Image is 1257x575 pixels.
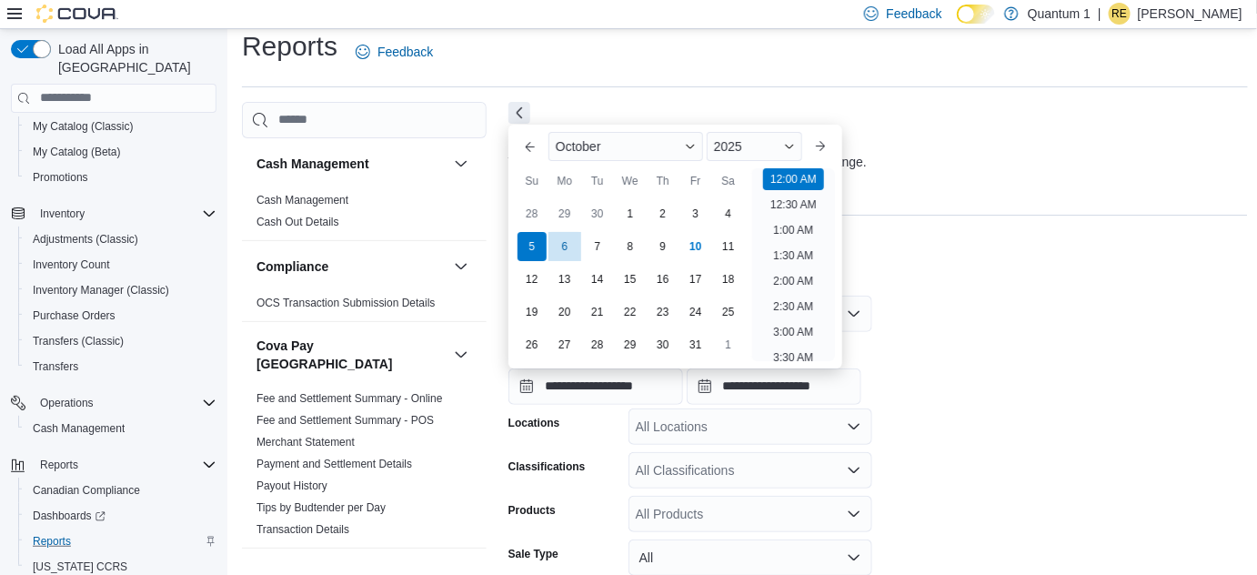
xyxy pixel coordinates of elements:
span: Inventory [40,207,85,221]
span: Inventory Count [33,257,110,272]
span: [US_STATE] CCRS [33,560,127,574]
input: Press the down key to open a popover containing a calendar. [687,368,861,405]
div: Su [518,166,547,196]
div: day-2 [649,199,678,228]
span: Transaction Details [256,522,349,537]
div: Sa [714,166,743,196]
a: Transfers [25,356,85,378]
input: Dark Mode [957,5,995,24]
button: Operations [4,390,224,416]
div: We [616,166,645,196]
span: Reports [33,454,216,476]
div: Robynne Edwards [1109,3,1131,25]
label: Products [508,503,556,518]
a: Cash Management [25,418,132,439]
div: day-11 [714,232,743,261]
span: Promotions [25,166,216,188]
a: Cash Management [256,194,348,207]
div: day-30 [649,330,678,359]
span: OCS Transaction Submission Details [256,296,436,310]
div: day-1 [616,199,645,228]
div: day-17 [681,265,710,294]
a: Inventory Count [25,254,117,276]
a: Inventory Manager (Classic) [25,279,176,301]
p: [PERSON_NAME] [1138,3,1242,25]
span: Inventory Manager (Classic) [25,279,216,301]
a: Dashboards [25,505,113,527]
span: My Catalog (Classic) [33,119,134,134]
span: Cash Management [25,418,216,439]
div: day-23 [649,298,678,327]
a: Promotions [25,166,96,188]
a: My Catalog (Beta) [25,141,128,163]
span: Reports [40,458,78,472]
h3: Cova Pay [GEOGRAPHIC_DATA] [256,337,447,373]
span: Load All Apps in [GEOGRAPHIC_DATA] [51,40,216,76]
a: Tips by Budtender per Day [256,501,386,514]
span: Transfers (Classic) [25,330,216,352]
div: day-12 [518,265,547,294]
a: Dashboards [18,503,224,529]
div: Button. Open the month selector. October is currently selected. [548,132,703,161]
a: Payment and Settlement Details [256,458,412,470]
div: Cova Pay [GEOGRAPHIC_DATA] [242,388,487,548]
a: Merchant Statement [256,436,355,449]
span: Reports [25,530,216,552]
button: Reports [33,454,85,476]
button: Compliance [450,256,472,277]
a: OCS Transaction Submission Details [256,297,436,309]
button: Open list of options [847,507,861,521]
span: Dashboards [25,505,216,527]
span: Tips by Budtender per Day [256,500,386,515]
button: Transfers [18,354,224,379]
a: Feedback [348,34,440,70]
button: Next [508,102,530,124]
span: Dashboards [33,509,106,523]
span: Payout History [256,479,327,493]
span: Fee and Settlement Summary - Online [256,391,443,406]
div: day-21 [583,298,612,327]
p: | [1098,3,1101,25]
button: Operations [33,392,101,414]
div: day-9 [649,232,678,261]
span: October [556,139,601,154]
a: My Catalog (Classic) [25,116,141,137]
div: day-28 [518,199,547,228]
a: Adjustments (Classic) [25,228,146,250]
li: 3:00 AM [766,321,820,343]
span: Fee and Settlement Summary - POS [256,413,434,428]
span: Operations [33,392,216,414]
div: day-30 [583,199,612,228]
span: Adjustments (Classic) [33,232,138,247]
li: 2:00 AM [766,270,820,292]
div: day-31 [681,330,710,359]
h1: Reports [242,28,337,65]
span: Purchase Orders [33,308,116,323]
a: Reports [25,530,78,552]
div: day-13 [550,265,579,294]
div: day-14 [583,265,612,294]
span: Merchant Statement [256,435,355,449]
span: Inventory Count [25,254,216,276]
a: Purchase Orders [25,305,123,327]
span: Reports [33,534,71,549]
button: My Catalog (Beta) [18,139,224,165]
div: day-27 [550,330,579,359]
img: Cova [36,5,118,23]
div: day-10 [681,232,710,261]
a: Payout History [256,479,327,492]
div: day-18 [714,265,743,294]
button: Inventory Manager (Classic) [18,277,224,303]
h3: Cash Management [256,155,369,173]
span: Canadian Compliance [33,483,140,498]
p: Quantum 1 [1028,3,1091,25]
button: Cova Pay [GEOGRAPHIC_DATA] [450,344,472,366]
button: Next month [806,132,835,161]
ul: Time [752,168,835,361]
span: Transfers (Classic) [33,334,124,348]
button: Reports [4,452,224,478]
div: day-24 [681,298,710,327]
button: Reports [18,529,224,554]
div: day-8 [616,232,645,261]
span: My Catalog (Classic) [25,116,216,137]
